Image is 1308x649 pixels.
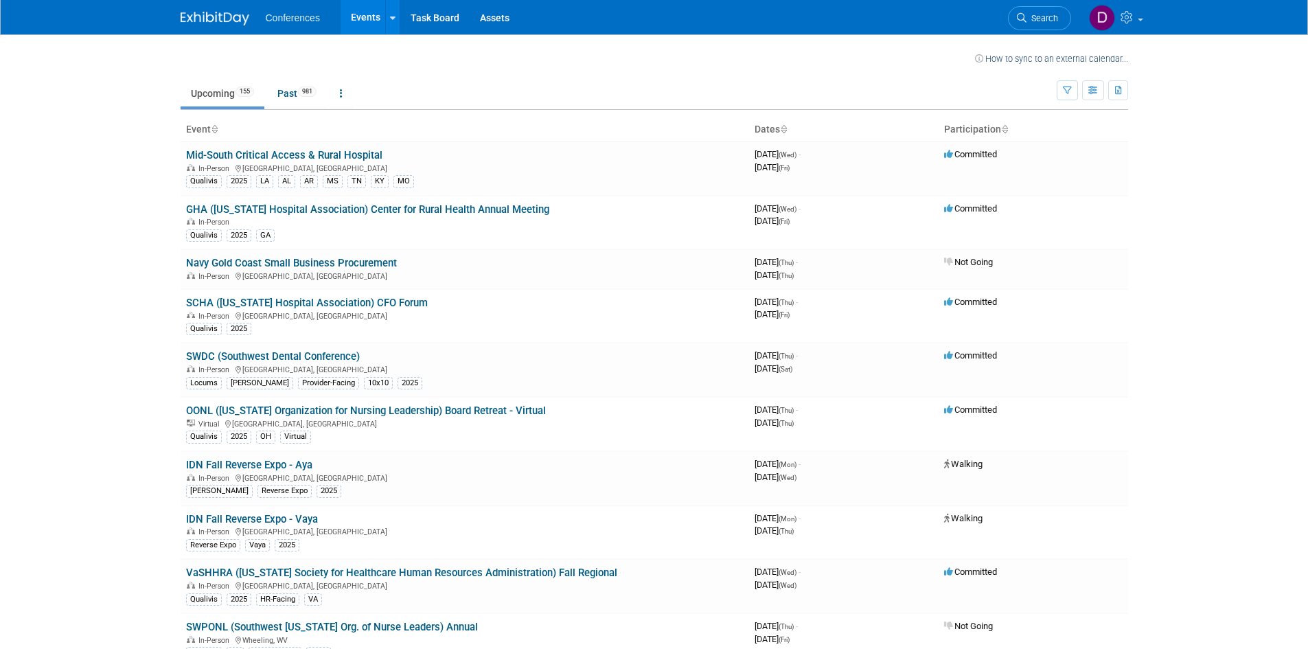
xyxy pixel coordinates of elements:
a: SCHA ([US_STATE] Hospital Association) CFO Forum [186,297,428,309]
span: 155 [236,87,254,97]
div: Qualivis [186,229,222,242]
div: [GEOGRAPHIC_DATA], [GEOGRAPHIC_DATA] [186,270,744,281]
div: Virtual [280,431,311,443]
img: In-Person Event [187,164,195,171]
div: [GEOGRAPHIC_DATA], [GEOGRAPHIC_DATA] [186,472,744,483]
span: [DATE] [755,580,796,590]
div: [GEOGRAPHIC_DATA], [GEOGRAPHIC_DATA] [186,525,744,536]
div: [GEOGRAPHIC_DATA], [GEOGRAPHIC_DATA] [186,363,744,374]
span: (Fri) [779,218,790,225]
a: Navy Gold Coast Small Business Procurement [186,257,397,269]
span: In-Person [198,272,233,281]
span: (Wed) [779,569,796,576]
span: - [796,297,798,307]
div: Reverse Expo [257,485,312,497]
div: [GEOGRAPHIC_DATA], [GEOGRAPHIC_DATA] [186,162,744,173]
span: In-Person [198,218,233,227]
a: How to sync to an external calendar... [975,54,1128,64]
a: Sort by Event Name [211,124,218,135]
img: In-Person Event [187,636,195,643]
span: [DATE] [755,634,790,644]
span: [DATE] [755,297,798,307]
div: Vaya [245,539,270,551]
a: VaSHHRA ([US_STATE] Society for Healthcare Human Resources Administration) Fall Regional [186,567,617,579]
span: In-Person [198,164,233,173]
img: Deana Dziadosz [1089,5,1115,31]
a: Upcoming155 [181,80,264,106]
a: OONL ([US_STATE] Organization for Nursing Leadership) Board Retreat - Virtual [186,405,546,417]
div: OH [256,431,275,443]
div: 2025 [227,323,251,335]
img: In-Person Event [187,365,195,372]
span: - [799,567,801,577]
div: AR [300,175,318,187]
span: Committed [944,149,997,159]
span: (Fri) [779,636,790,644]
div: MS [323,175,343,187]
span: In-Person [198,474,233,483]
a: SWDC (Southwest Dental Conference) [186,350,360,363]
span: (Fri) [779,311,790,319]
span: In-Person [198,312,233,321]
span: [DATE] [755,149,801,159]
span: 981 [298,87,317,97]
span: - [799,513,801,523]
img: Virtual Event [187,420,195,426]
span: (Mon) [779,515,796,523]
span: (Thu) [779,299,794,306]
a: Sort by Start Date [780,124,787,135]
span: - [799,459,801,469]
span: [DATE] [755,472,796,482]
div: Qualivis [186,593,222,606]
img: In-Person Event [187,474,195,481]
a: GHA ([US_STATE] Hospital Association) Center for Rural Health Annual Meeting [186,203,549,216]
a: Search [1008,6,1071,30]
span: Committed [944,567,997,577]
span: [DATE] [755,621,798,631]
th: Event [181,118,749,141]
span: Committed [944,350,997,361]
span: [DATE] [755,257,798,267]
span: [DATE] [755,162,790,172]
div: 2025 [398,377,422,389]
span: - [796,621,798,631]
div: AL [278,175,295,187]
div: [PERSON_NAME] [186,485,253,497]
div: Qualivis [186,431,222,443]
span: Committed [944,203,997,214]
div: 2025 [317,485,341,497]
div: 10x10 [364,377,393,389]
span: (Sat) [779,365,792,373]
span: Committed [944,405,997,415]
span: [DATE] [755,203,801,214]
img: ExhibitDay [181,12,249,25]
div: [GEOGRAPHIC_DATA], [GEOGRAPHIC_DATA] [186,418,744,429]
img: In-Person Event [187,272,195,279]
div: KY [371,175,389,187]
span: Search [1026,13,1058,23]
span: In-Person [198,365,233,374]
div: Wheeling, WV [186,634,744,645]
span: (Wed) [779,474,796,481]
span: [DATE] [755,216,790,226]
span: [DATE] [755,525,794,536]
span: - [799,203,801,214]
span: (Thu) [779,420,794,427]
span: - [796,405,798,415]
span: (Thu) [779,407,794,414]
div: Qualivis [186,175,222,187]
span: - [796,350,798,361]
span: - [799,149,801,159]
span: Conferences [266,12,320,23]
th: Dates [749,118,939,141]
span: Not Going [944,621,993,631]
span: Walking [944,459,983,469]
a: Mid-South Critical Access & Rural Hospital [186,149,382,161]
div: MO [393,175,414,187]
a: IDN Fall Reverse Expo - Vaya [186,513,318,525]
span: Virtual [198,420,223,429]
span: [DATE] [755,270,794,280]
div: Provider-Facing [298,377,359,389]
div: TN [347,175,366,187]
span: [DATE] [755,418,794,428]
